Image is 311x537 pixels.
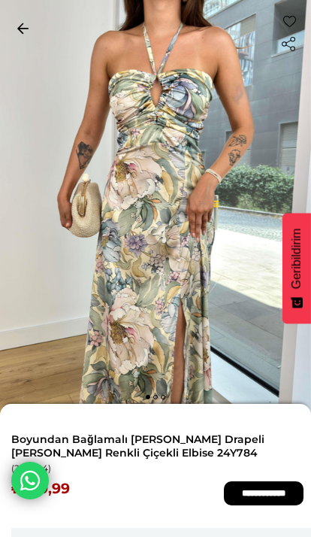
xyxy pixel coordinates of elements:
[11,432,311,460] span: Boyundan Bağlamalı [PERSON_NAME] Drapeli [PERSON_NAME] Renkli Çiçekli Elbise 24Y784
[8,15,38,41] a: < < Önceki Sayfaya Dön
[283,15,296,28] a: Favorilere Ekle
[290,229,303,290] span: Geribildirim
[11,463,51,474] span: (24Y784)
[281,36,296,53] span: Paylaş
[282,214,311,324] button: Geribildirim - Show survey
[11,481,70,496] span: ₺989,99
